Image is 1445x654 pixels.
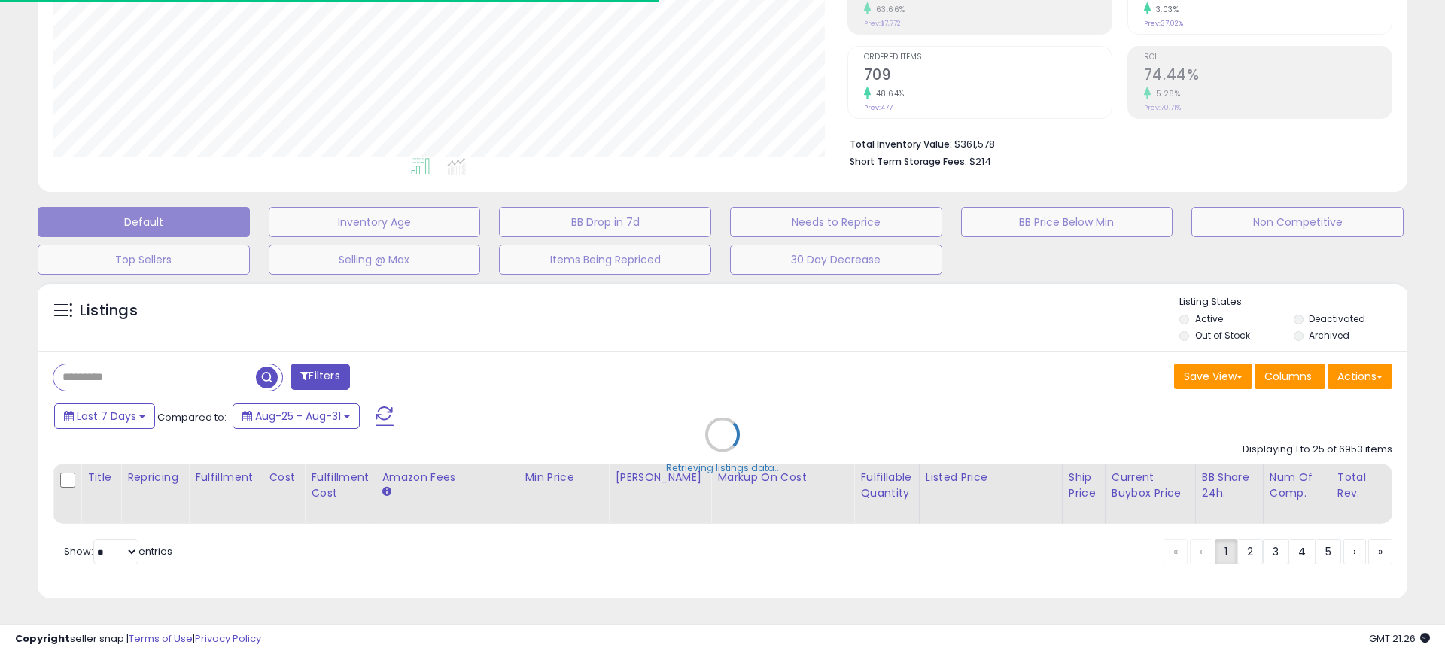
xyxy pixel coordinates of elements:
h2: 74.44% [1144,66,1392,87]
small: 5.28% [1151,88,1181,99]
span: ROI [1144,53,1392,62]
small: 3.03% [1151,4,1179,15]
button: Non Competitive [1191,207,1404,237]
button: Top Sellers [38,245,250,275]
small: Prev: 477 [864,103,893,112]
button: BB Price Below Min [961,207,1173,237]
small: Prev: 37.02% [1144,19,1183,28]
b: Total Inventory Value: [850,138,952,151]
a: Privacy Policy [195,631,261,646]
b: Short Term Storage Fees: [850,155,967,168]
small: Prev: 70.71% [1144,103,1181,112]
strong: Copyright [15,631,70,646]
button: Items Being Repriced [499,245,711,275]
small: 63.66% [871,4,905,15]
li: $361,578 [850,134,1381,152]
button: Selling @ Max [269,245,481,275]
button: BB Drop in 7d [499,207,711,237]
span: $214 [969,154,991,169]
div: seller snap | | [15,632,261,646]
span: Ordered Items [864,53,1112,62]
small: 48.64% [871,88,905,99]
button: Inventory Age [269,207,481,237]
h2: 709 [864,66,1112,87]
a: Terms of Use [129,631,193,646]
button: Needs to Reprice [730,207,942,237]
span: 2025-09-8 21:26 GMT [1369,631,1430,646]
button: Default [38,207,250,237]
div: Retrieving listings data.. [666,461,779,474]
button: 30 Day Decrease [730,245,942,275]
small: Prev: $7,772 [864,19,901,28]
